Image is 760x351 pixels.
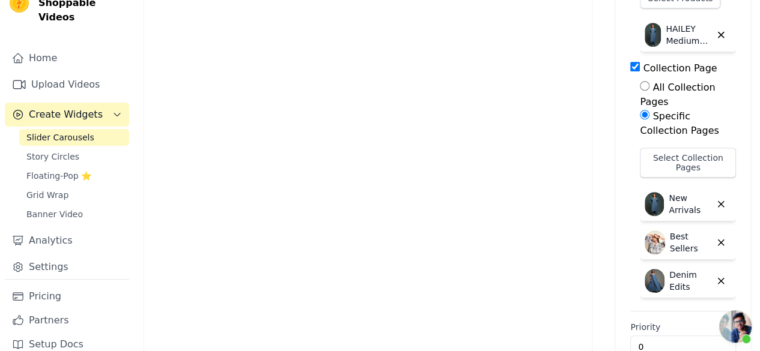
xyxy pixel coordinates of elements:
[645,269,664,293] img: Denim Edits
[26,208,83,220] span: Banner Video
[5,255,129,279] a: Settings
[669,269,711,293] p: Denim Edits
[640,82,715,107] label: All Collection Pages
[19,129,129,146] a: Slider Carousels
[26,189,68,201] span: Grid Wrap
[19,206,129,223] a: Banner Video
[711,194,731,214] button: Delete collection
[5,308,129,332] a: Partners
[645,192,664,216] img: New Arrivals
[19,148,129,165] a: Story Circles
[19,167,129,184] a: Floating-Pop ⭐
[643,62,717,74] label: Collection Page
[5,284,129,308] a: Pricing
[711,232,731,253] button: Delete collection
[26,170,91,182] span: Floating-Pop ⭐
[711,271,731,291] button: Delete collection
[5,46,129,70] a: Home
[26,151,79,163] span: Story Circles
[645,230,664,254] img: Best Sellers
[26,131,94,143] span: Slider Carousels
[669,192,711,216] p: New Arrivals
[5,103,129,127] button: Create Widgets
[645,23,661,47] img: HAILEY Medium Blue Denim Co-Ord Set
[5,229,129,253] a: Analytics
[5,73,129,97] a: Upload Videos
[719,310,752,343] div: Open chat
[29,107,103,122] span: Create Widgets
[666,23,711,47] p: HAILEY Medium Blue Denim Co-Ord Set
[19,187,129,203] a: Grid Wrap
[640,110,719,136] label: Specific Collection Pages
[711,25,731,45] button: Delete widget
[630,321,736,333] label: Priority
[670,230,711,254] p: Best Sellers
[640,148,736,178] button: Select Collection Pages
